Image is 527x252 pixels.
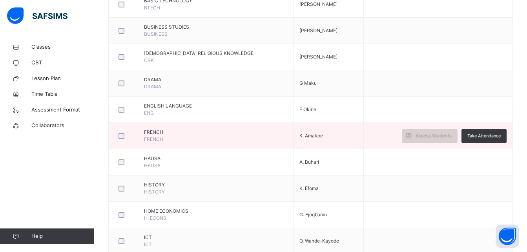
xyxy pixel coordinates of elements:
[31,232,94,240] span: Help
[299,106,316,112] span: E Okirie
[144,57,154,63] span: CRK
[31,75,94,82] span: Lesson Plan
[144,208,287,215] span: HOME ECONOMICS
[299,1,337,7] span: [PERSON_NAME]
[299,133,323,139] span: K. Amakoe
[299,212,327,217] span: G. Ejogbamu
[144,110,154,116] span: ENG
[144,5,160,11] span: BTECH
[7,7,67,24] img: safsims
[299,80,317,86] span: G Maku
[144,84,161,89] span: DRAMA
[299,27,337,33] span: [PERSON_NAME]
[144,136,163,142] span: FRENCH
[144,189,165,195] span: HISTORY
[144,234,287,241] span: ICT
[144,129,287,136] span: FRENCH
[144,155,287,162] span: HAUSA
[144,241,152,247] span: ICT
[144,50,287,57] span: [DEMOGRAPHIC_DATA] RELIGIOUS KNOWLEDGE
[467,133,501,139] span: Take Attendance
[144,181,287,188] span: HISTORY
[299,238,339,244] span: O. Wande-Kayode
[144,31,168,37] span: BUSINESS
[144,215,166,221] span: H. ECONS
[416,132,452,139] span: Assess Students
[144,102,287,110] span: ENGLISH LANGUAGE
[299,54,337,60] span: [PERSON_NAME]
[299,185,319,191] span: K. Efoma
[496,225,519,248] button: Open asap
[144,76,287,83] span: DRAMA
[31,122,94,130] span: Collaborators
[31,59,94,67] span: CBT
[144,24,287,31] span: BUSINESS STUDIES
[31,90,94,98] span: Time Table
[299,159,319,165] span: A. Buhari
[31,106,94,114] span: Assessment Format
[31,43,94,51] span: Classes
[144,163,160,168] span: HAUSA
